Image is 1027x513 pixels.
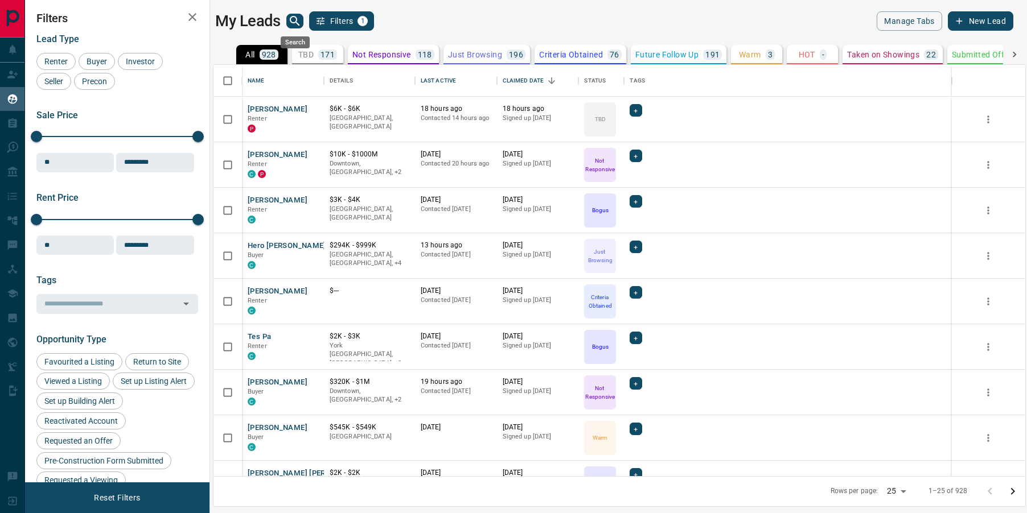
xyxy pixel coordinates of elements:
p: Midtown | Central, Toronto [330,341,409,368]
p: 22 [926,51,936,59]
div: condos.ca [248,398,256,406]
p: [DATE] [503,241,573,250]
button: Sort [544,73,560,89]
p: Future Follow Up [635,51,699,59]
div: property.ca [248,125,256,133]
span: + [634,423,638,435]
p: Signed up [DATE] [503,114,573,123]
p: [DATE] [421,332,491,341]
div: Claimed Date [497,65,579,97]
p: [DATE] [503,332,573,341]
p: Contacted 20 hours ago [421,159,491,168]
p: Contacted [DATE] [421,296,491,305]
span: Return to Site [129,357,185,366]
div: + [630,377,642,390]
button: Tes Pa [248,332,271,342]
p: $--- [330,286,409,296]
span: + [634,332,638,344]
div: Renter [36,53,76,70]
div: Status [578,65,624,97]
button: more [980,156,997,173]
span: Buyer [248,251,264,259]
span: Renter [248,342,267,350]
span: + [634,241,638,253]
div: Status [584,65,606,97]
button: more [980,429,997,446]
button: New Lead [948,11,1013,31]
p: [GEOGRAPHIC_DATA] [330,432,409,441]
div: condos.ca [248,443,256,451]
button: more [980,247,997,264]
p: [DATE] [503,286,573,296]
p: Signed up [DATE] [503,341,573,350]
div: Search [281,36,310,48]
span: + [634,105,638,116]
button: [PERSON_NAME] [248,195,307,206]
p: 18 hours ago [421,104,491,114]
span: 1 [359,17,367,25]
div: Favourited a Listing [36,353,122,370]
p: [DATE] [421,423,491,432]
span: + [634,378,638,389]
span: Favourited a Listing [40,357,118,366]
p: - [822,51,824,59]
p: 76 [610,51,619,59]
p: Signed up [DATE] [503,387,573,396]
p: [GEOGRAPHIC_DATA], [GEOGRAPHIC_DATA] [330,205,409,222]
p: Contacted [DATE] [421,341,491,350]
button: more [980,111,997,128]
p: 118 [418,51,432,59]
p: Midtown | Central, Toronto [330,387,409,404]
span: + [634,287,638,298]
span: Tags [36,275,56,286]
div: condos.ca [248,170,256,178]
span: Set up Listing Alert [117,377,191,386]
div: Name [248,65,265,97]
span: Requested an Offer [40,436,117,445]
button: more [980,384,997,401]
p: $2K - $2K [330,468,409,478]
div: Pre-Construction Form Submitted [36,452,171,469]
div: condos.ca [248,261,256,269]
p: North York, West End, Toronto, Mississauga [330,250,409,268]
p: [DATE] [503,423,573,432]
button: Open [178,296,194,312]
span: Set up Building Alert [40,396,119,406]
p: TBD [595,115,606,123]
p: [DATE] [503,468,573,478]
p: Criteria Obtained [585,293,615,310]
span: Precon [78,77,111,86]
p: [DATE] [421,286,491,296]
button: [PERSON_NAME] [248,377,307,388]
span: Renter [40,57,72,66]
p: 19 hours ago [421,377,491,387]
span: + [634,196,638,207]
div: Tags [624,65,951,97]
p: West End, Toronto [330,159,409,177]
button: [PERSON_NAME] [248,286,307,297]
button: [PERSON_NAME] [248,104,307,115]
p: Signed up [DATE] [503,296,573,305]
div: Last Active [415,65,497,97]
button: Filters1 [309,11,375,31]
div: condos.ca [248,352,256,360]
div: Requested a Viewing [36,471,126,489]
p: 13 hours ago [421,241,491,250]
div: Investor [118,53,163,70]
p: Criteria Obtained [539,51,603,59]
p: Signed up [DATE] [503,205,573,214]
span: Renter [248,206,267,213]
span: Sale Price [36,110,78,121]
div: Viewed a Listing [36,373,110,390]
div: Return to Site [125,353,189,370]
p: 191 [705,51,720,59]
div: Details [324,65,415,97]
p: [DATE] [421,150,491,159]
button: Manage Tabs [877,11,942,31]
p: Taken on Showings [847,51,919,59]
p: 928 [262,51,276,59]
p: TBD [298,51,314,59]
div: Tags [630,65,645,97]
p: Contacted [DATE] [421,205,491,214]
div: property.ca [258,170,266,178]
